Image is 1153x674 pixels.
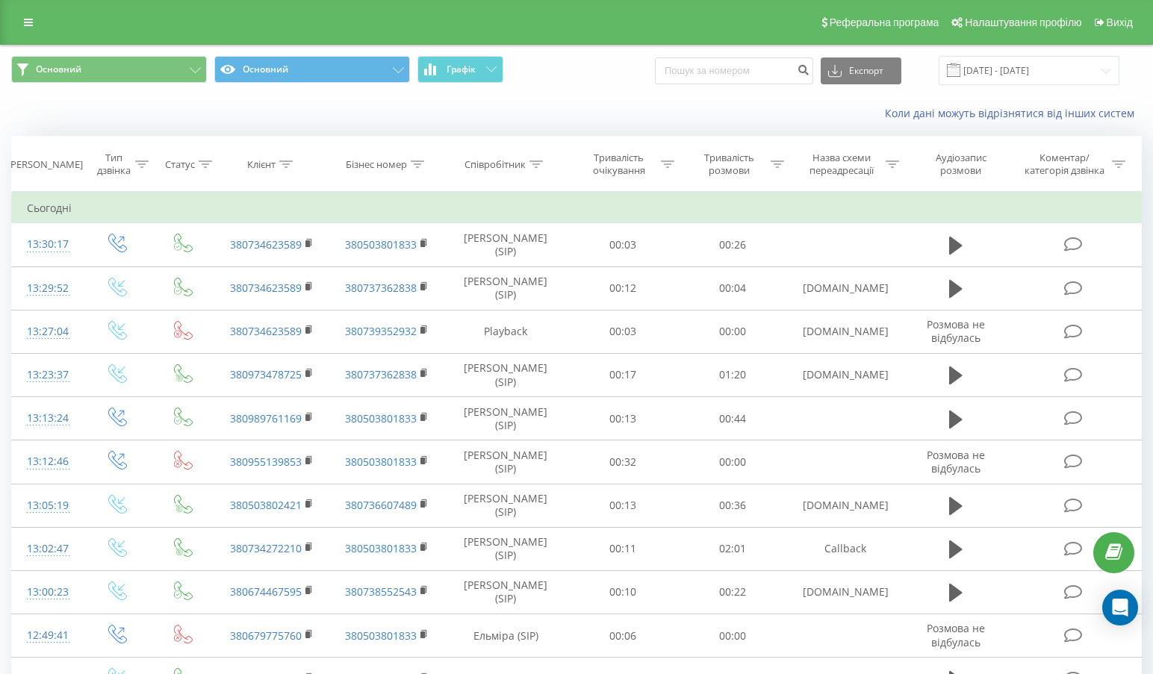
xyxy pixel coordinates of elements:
[345,237,417,252] a: 380503801833
[568,570,678,614] td: 00:10
[345,281,417,295] a: 380737362838
[230,367,302,381] a: 380973478725
[821,57,901,84] button: Експорт
[444,353,567,396] td: [PERSON_NAME] (SIP)
[444,266,567,310] td: [PERSON_NAME] (SIP)
[230,541,302,555] a: 380734272210
[788,484,903,527] td: [DOMAIN_NAME]
[444,484,567,527] td: [PERSON_NAME] (SIP)
[27,621,67,650] div: 12:49:41
[678,310,789,353] td: 00:00
[927,317,985,345] span: Розмова не відбулась
[36,63,81,75] span: Основний
[230,411,302,425] a: 380989761169
[678,527,789,570] td: 02:01
[678,223,789,266] td: 00:26
[678,440,789,484] td: 00:00
[885,106,1142,120] a: Коли дані можуть відрізнятися вiд інших систем
[802,152,882,177] div: Назва схеми переадресації
[568,484,678,527] td: 00:13
[345,541,417,555] a: 380503801833
[345,411,417,425] a: 380503801833
[346,158,407,171] div: Бізнес номер
[417,56,503,83] button: Графік
[230,237,302,252] a: 380734623589
[568,440,678,484] td: 00:32
[927,621,985,649] span: Розмова не відбулась
[27,534,67,564] div: 13:02:47
[568,310,678,353] td: 00:03
[345,584,417,599] a: 380738552543
[7,158,83,171] div: [PERSON_NAME]
[568,397,678,440] td: 00:13
[916,152,1005,177] div: Аудіозапис розмови
[27,578,67,607] div: 13:00:23
[830,16,939,28] span: Реферальна програма
[12,193,1142,223] td: Сьогодні
[927,448,985,475] span: Розмова не відбулась
[345,455,417,469] a: 380503801833
[230,498,302,512] a: 380503802421
[444,310,567,353] td: Playback
[678,484,789,527] td: 00:36
[27,361,67,390] div: 13:23:37
[1102,590,1138,625] div: Open Intercom Messenger
[965,16,1081,28] span: Налаштування профілю
[1107,16,1133,28] span: Вихід
[214,56,410,83] button: Основний
[788,570,903,614] td: [DOMAIN_NAME]
[444,397,567,440] td: [PERSON_NAME] (SIP)
[568,527,678,570] td: 00:11
[230,281,302,295] a: 380734623589
[568,223,678,266] td: 00:03
[447,64,476,75] span: Графік
[568,266,678,310] td: 00:12
[692,152,768,177] div: Тривалість розмови
[678,353,789,396] td: 01:20
[11,56,207,83] button: Основний
[444,223,567,266] td: [PERSON_NAME] (SIP)
[27,317,67,346] div: 13:27:04
[345,324,417,338] a: 380739352932
[788,353,903,396] td: [DOMAIN_NAME]
[788,527,903,570] td: Callback
[444,527,567,570] td: [PERSON_NAME] (SIP)
[165,158,195,171] div: Статус
[27,404,67,433] div: 13:13:24
[581,152,657,177] div: Тривалість очікування
[678,570,789,614] td: 00:22
[678,614,789,658] td: 00:00
[444,440,567,484] td: [PERSON_NAME] (SIP)
[655,57,813,84] input: Пошук за номером
[247,158,276,171] div: Клієнт
[96,152,132,177] div: Тип дзвінка
[345,628,417,643] a: 380503801833
[230,584,302,599] a: 380674467595
[27,447,67,476] div: 13:12:46
[27,491,67,520] div: 13:05:19
[345,498,417,512] a: 380736607489
[230,455,302,469] a: 380955139853
[1021,152,1108,177] div: Коментар/категорія дзвінка
[345,367,417,381] a: 380737362838
[464,158,526,171] div: Співробітник
[444,614,567,658] td: Ельміра (SIP)
[788,310,903,353] td: [DOMAIN_NAME]
[27,230,67,259] div: 13:30:17
[568,614,678,658] td: 00:06
[788,266,903,310] td: [DOMAIN_NAME]
[568,353,678,396] td: 00:17
[230,324,302,338] a: 380734623589
[678,397,789,440] td: 00:44
[230,628,302,643] a: 380679775760
[27,274,67,303] div: 13:29:52
[678,266,789,310] td: 00:04
[444,570,567,614] td: [PERSON_NAME] (SIP)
